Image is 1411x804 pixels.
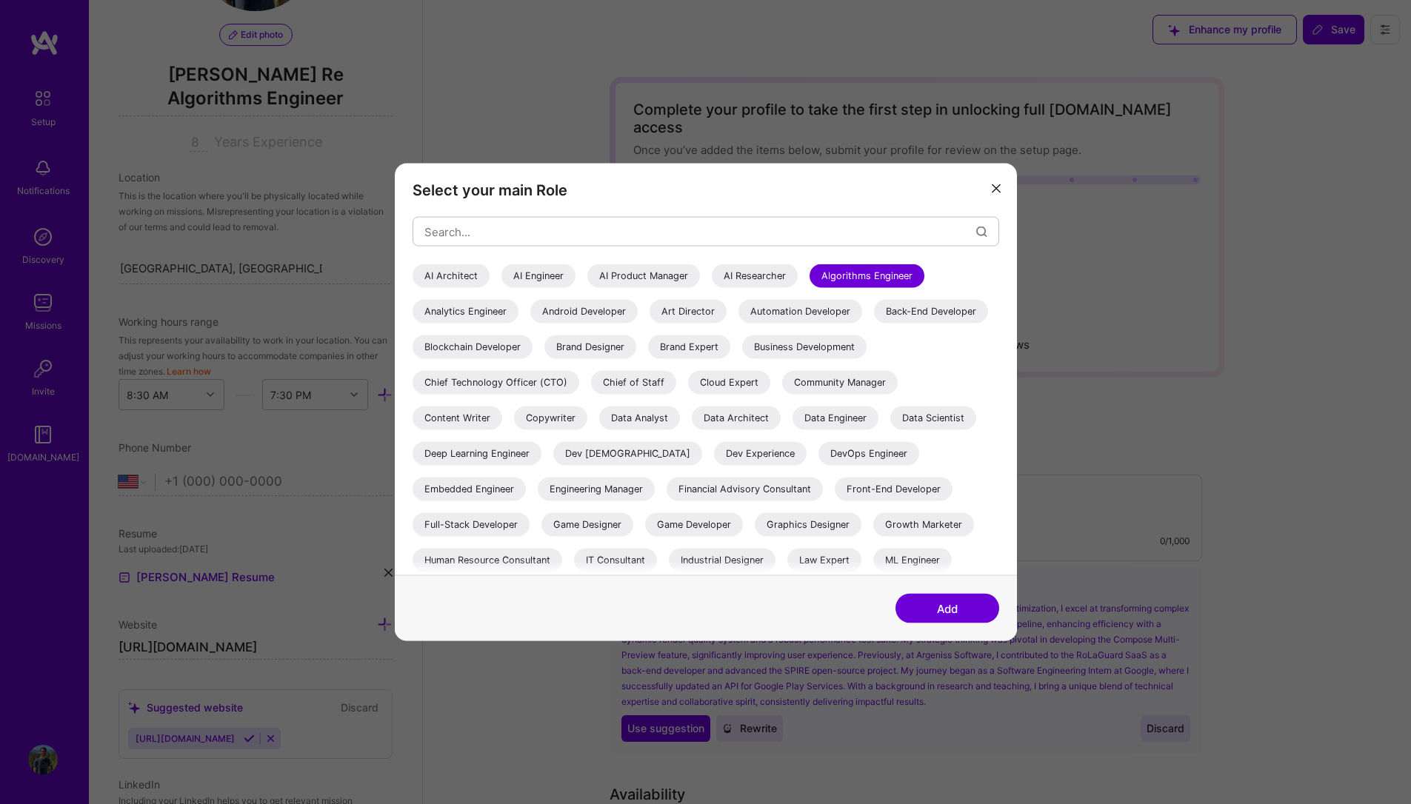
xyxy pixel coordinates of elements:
div: Business Development [742,335,867,359]
div: Cloud Expert [688,371,770,395]
div: Dev [DEMOGRAPHIC_DATA] [553,442,702,466]
div: Analytics Engineer [413,300,518,324]
div: modal [395,164,1017,641]
div: Brand Designer [544,335,636,359]
div: Front-End Developer [835,478,953,501]
input: Search... [424,212,976,250]
div: Full-Stack Developer [413,513,530,537]
div: Chief of Staff [591,371,676,395]
h3: Select your main Role [413,181,999,199]
div: Data Scientist [890,406,976,430]
div: Algorithms Engineer [810,264,924,288]
div: Android Developer [530,300,638,324]
div: Financial Advisory Consultant [667,478,823,501]
div: Game Designer [541,513,633,537]
div: Deep Learning Engineer [413,442,541,466]
div: Industrial Designer [669,549,775,572]
div: Embedded Engineer [413,478,526,501]
div: ML Engineer [873,549,952,572]
div: DevOps Engineer [818,442,919,466]
div: IT Consultant [574,549,657,572]
div: Back-End Developer [874,300,988,324]
button: Add [895,594,999,623]
div: Engineering Manager [538,478,655,501]
div: Data Architect [692,406,781,430]
div: Community Manager [782,371,898,395]
div: Chief Technology Officer (CTO) [413,371,579,395]
div: Human Resource Consultant [413,549,562,572]
div: Growth Marketer [873,513,974,537]
div: Dev Experience [714,442,807,466]
div: Data Analyst [599,406,680,430]
div: Art Director [650,300,727,324]
div: Content Writer [413,406,502,430]
div: Law Expert [787,549,861,572]
div: Game Developer [645,513,743,537]
div: AI Product Manager [587,264,700,288]
div: Graphics Designer [755,513,861,537]
div: AI Engineer [501,264,576,288]
div: Copywriter [514,406,587,430]
div: AI Architect [413,264,490,288]
div: Data Engineer [793,406,878,430]
div: Blockchain Developer [413,335,533,359]
div: Automation Developer [738,300,862,324]
i: icon Search [976,226,987,237]
div: AI Researcher [712,264,798,288]
i: icon Close [992,184,1001,192]
div: Brand Expert [648,335,730,359]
